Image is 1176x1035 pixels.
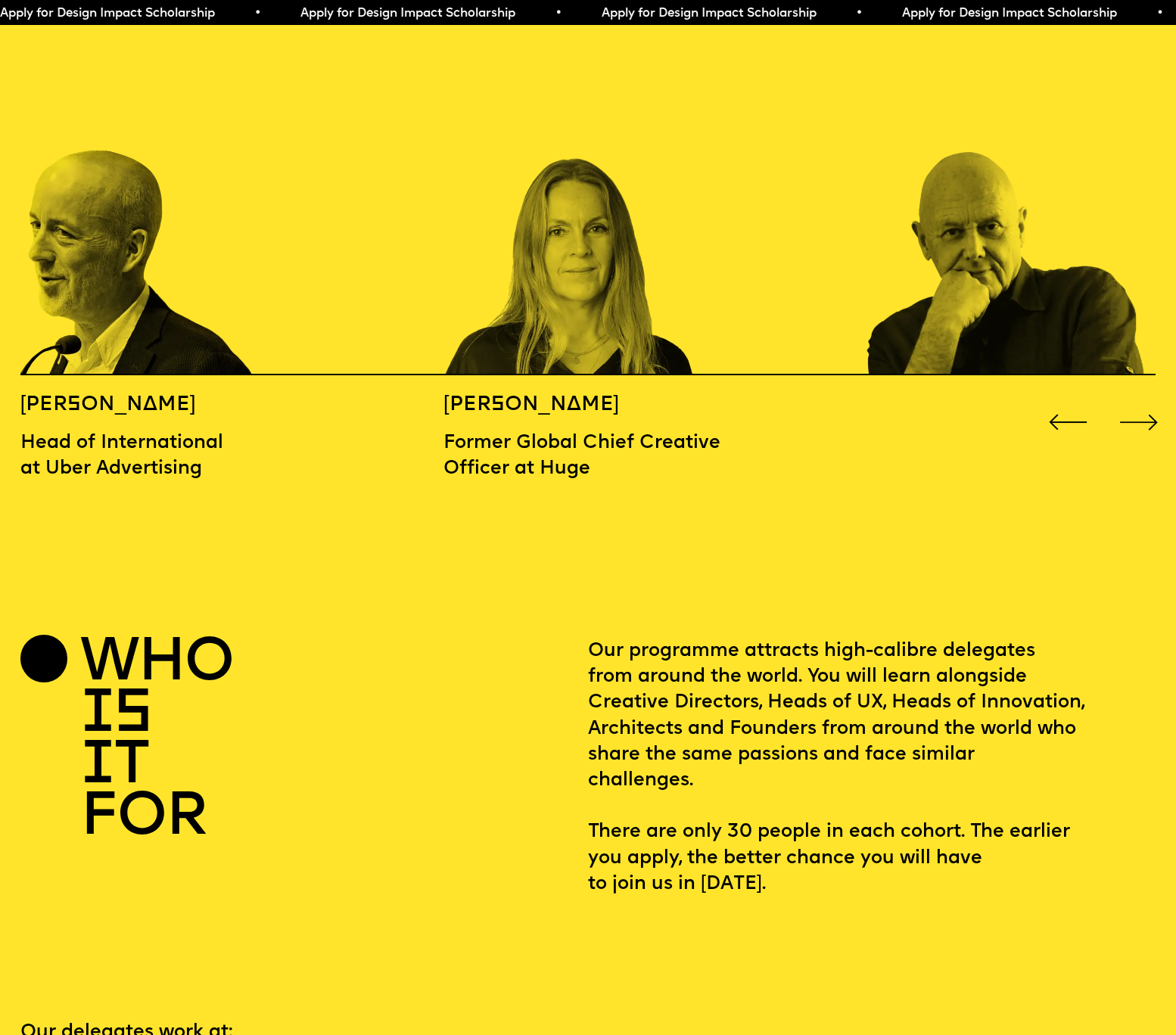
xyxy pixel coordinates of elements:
h5: [PERSON_NAME] [443,393,726,418]
span: • [1154,8,1161,20]
p: Former Global Chief Creative Officer at Huge [443,430,726,482]
div: 16 / 16 [443,46,726,375]
div: 15 / 16 [20,46,303,375]
p: Our programme attracts high-calibre delegates from around the world. You will learn alongside Cre... [588,639,1156,897]
span: • [854,8,860,20]
div: 1 / 16 [866,46,1149,375]
span: • [552,8,559,20]
p: Head of International at Uber Advertising [20,430,303,482]
div: Next slide [1115,399,1162,446]
h5: [PERSON_NAME] [20,393,303,418]
span: • [252,8,259,20]
div: Previous slide [1044,399,1091,446]
h2: who is it for [80,639,198,844]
